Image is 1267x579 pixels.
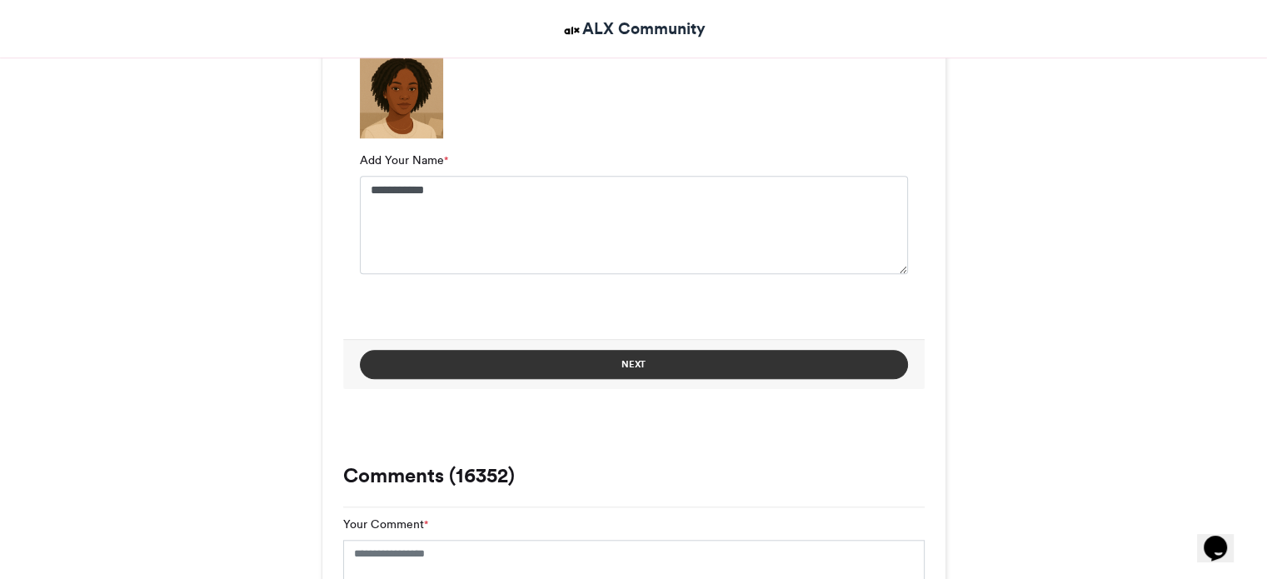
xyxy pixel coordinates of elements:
[561,20,582,41] img: ALX Community
[343,466,925,486] h3: Comments (16352)
[561,17,706,41] a: ALX Community
[1197,512,1250,562] iframe: chat widget
[343,516,428,533] label: Your Comment
[360,350,908,379] button: Next
[360,152,448,169] label: Add Your Name
[360,55,443,138] img: 1760436066.095-b2dcae4267c1926e4edbba7f5065fdc4d8f11412.png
